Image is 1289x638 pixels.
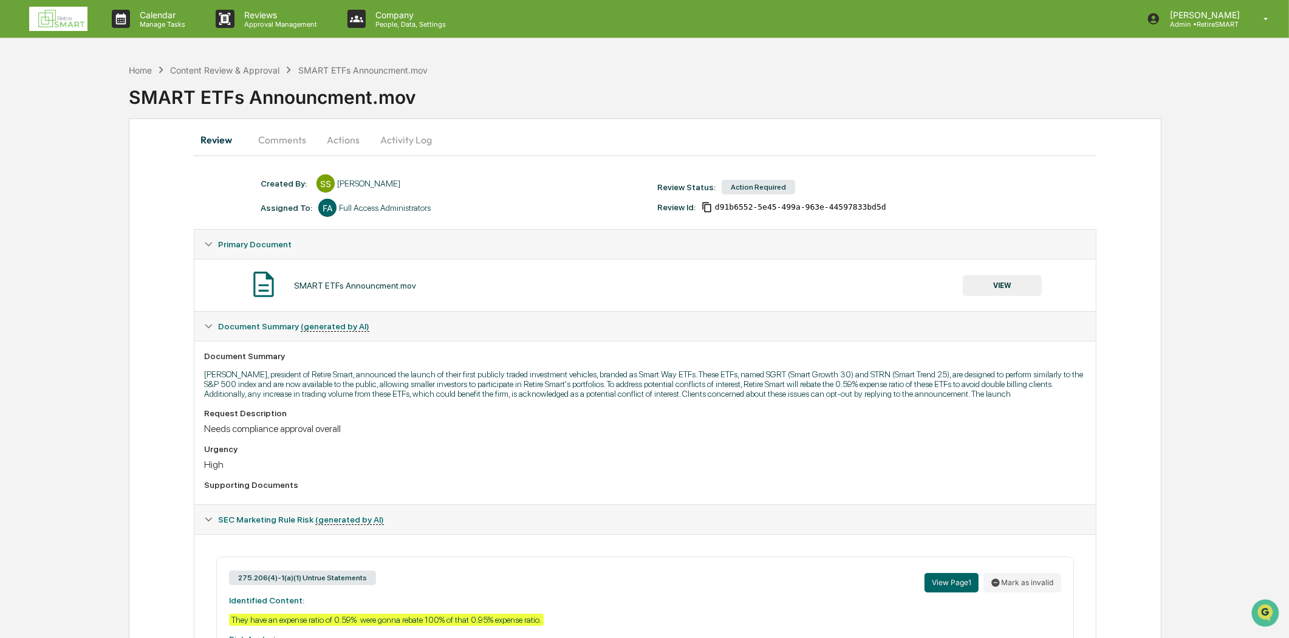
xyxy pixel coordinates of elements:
div: Action Required [722,180,795,194]
div: Document Summary [204,351,1086,361]
button: Comments [248,125,316,154]
div: Request Description [204,408,1086,418]
span: Preclearance [24,153,78,165]
button: Activity Log [371,125,442,154]
div: FA [318,199,337,217]
div: Created By: ‎ ‎ [261,179,310,188]
div: Document Summary (generated by AI) [194,341,1095,504]
div: Needs compliance approval overall [204,423,1086,434]
strong: Identified Content: [229,595,304,605]
div: Review Id: [657,202,696,212]
div: Full Access Administrators [339,203,431,213]
span: Primary Document [218,239,292,249]
a: 🔎Data Lookup [7,171,81,193]
p: Calendar [130,10,191,20]
input: Clear [32,55,200,68]
div: SMART ETFs Announcment.mov [294,281,416,290]
iframe: Open customer support [1250,598,1283,631]
span: Document Summary [218,321,369,331]
div: Urgency [204,444,1086,454]
p: How can we help? [12,26,221,45]
div: secondary tabs example [194,125,1096,154]
a: 🖐️Preclearance [7,148,83,170]
div: SMART ETFs Announcment.mov [129,77,1289,108]
button: View Page1 [925,573,979,592]
span: Copy Id [702,202,713,213]
div: SMART ETFs Announcment.mov [298,65,428,75]
span: SEC Marketing Rule Risk [218,515,384,524]
div: Primary Document [194,259,1095,311]
span: d91b6552-5e45-499a-963e-44597833bd5d [715,202,886,212]
button: Mark as invalid [983,573,1061,592]
button: Start new chat [207,97,221,111]
p: Manage Tasks [130,20,191,29]
p: [PERSON_NAME] [1160,10,1246,20]
p: [PERSON_NAME], president of Retire Smart, announced the launch of their first publicly traded inv... [204,369,1086,399]
div: Content Review & Approval [170,65,279,75]
div: Home [129,65,152,75]
div: They have an expense ratio of 0.59% were gonna rebate 100% of that 0.95% expense ratio. [229,614,544,626]
div: 🔎 [12,177,22,187]
div: 275.206(4)-1(a)(1) Untrue Statements [229,571,376,585]
img: Document Icon [248,269,279,300]
p: Reviews [234,10,323,20]
div: Supporting Documents [204,480,1086,490]
u: (generated by AI) [315,515,384,525]
p: People, Data, Settings [366,20,452,29]
div: [PERSON_NAME] [337,179,400,188]
button: VIEW [963,275,1042,296]
div: Primary Document [194,230,1095,259]
div: 🗄️ [88,154,98,164]
img: 1746055101610-c473b297-6a78-478c-a979-82029cc54cd1 [12,93,34,115]
div: Assigned To: [261,203,312,213]
div: Review Status: [657,182,716,192]
a: 🗄️Attestations [83,148,156,170]
img: logo [29,7,87,31]
p: Approval Management [234,20,323,29]
span: Data Lookup [24,176,77,188]
p: Company [366,10,452,20]
div: We're available if you need us! [41,105,154,115]
button: Actions [316,125,371,154]
u: (generated by AI) [301,321,369,332]
div: SEC Marketing Rule Risk (generated by AI) [194,505,1095,534]
div: Document Summary (generated by AI) [194,312,1095,341]
a: Powered byPylon [86,205,147,215]
button: Review [194,125,248,154]
div: 🖐️ [12,154,22,164]
p: Admin • RetireSMART [1160,20,1246,29]
div: SS [316,174,335,193]
span: Attestations [100,153,151,165]
div: Start new chat [41,93,199,105]
div: High [204,459,1086,470]
span: Pylon [121,206,147,215]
